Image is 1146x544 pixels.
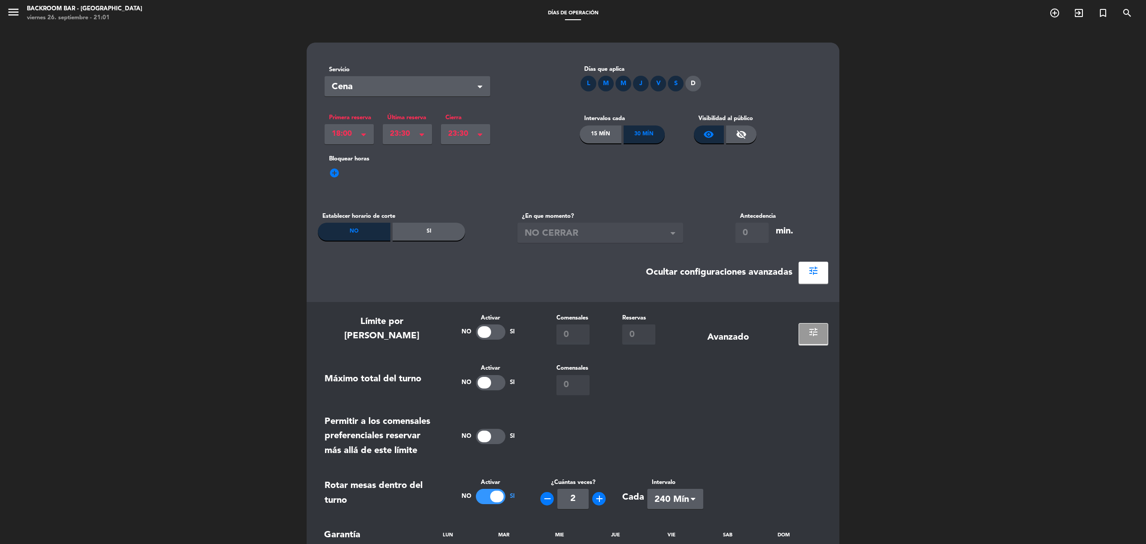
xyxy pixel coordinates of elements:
i: turned_in_not [1098,8,1108,18]
label: Reservas [622,313,655,323]
div: Si [393,223,465,241]
i: add [594,493,605,504]
button: add [592,492,606,505]
div: M [598,76,614,91]
div: Ocultar configuraciones avanzadas [646,265,792,280]
label: Comensales [556,313,590,323]
i: remove [542,493,553,504]
input: 0 [622,324,655,345]
span: 18:00 [332,128,359,140]
div: VIE [654,532,689,538]
div: JUE [598,532,633,538]
div: Días que aplica [580,65,821,74]
div: Cada [622,490,644,505]
span: visibility_off [736,129,747,140]
label: ¿En que momento? [517,212,683,221]
i: exit_to_app [1073,8,1084,18]
div: D [685,76,701,91]
div: L [581,76,596,91]
label: Visibilidad al público [694,114,822,123]
div: MAR [486,532,522,538]
div: Máximo total del turno [325,372,421,387]
div: MIE [542,532,577,538]
div: Rotar mesas dentro del turno [325,479,439,508]
span: add_circle [329,168,340,178]
span: 23:30 [448,128,476,140]
i: search [1122,8,1133,18]
span: 23:30 [390,128,418,140]
div: Avanzado [707,330,749,345]
span: visibility [703,129,714,140]
div: M [616,76,631,91]
button: remove [540,492,554,505]
label: Activar [452,363,524,373]
label: Intervalo [647,478,703,487]
label: Servicio [325,65,490,74]
label: Cierra [441,113,490,122]
label: Última reserva [383,113,432,122]
div: min. [776,224,793,239]
div: 15 Mín [580,125,621,143]
button: tune [799,323,828,345]
i: menu [7,5,20,19]
div: V [650,76,666,91]
input: 0 [735,223,769,243]
div: 30 Mín [624,125,665,143]
label: Activar [452,313,524,323]
label: ¿Cuántas veces? [551,478,595,487]
label: Intervalos cada [580,114,694,123]
div: Límite por [PERSON_NAME] [325,315,439,344]
span: tune [808,327,819,337]
label: Establecer horario de corte [318,212,465,221]
div: LUN [430,532,466,538]
span: 240 Mín [654,492,689,507]
div: S [668,76,684,91]
div: viernes 26. septiembre - 21:01 [27,13,142,22]
input: 0 [556,375,590,395]
button: tune [799,262,828,283]
button: menu [7,5,20,22]
input: 0 [556,324,590,345]
div: DOM [765,532,801,538]
label: Primera reserva [325,113,374,122]
label: Bloquear horas [325,154,821,164]
label: Activar [452,478,524,487]
div: Backroom Bar - [GEOGRAPHIC_DATA] [27,4,142,13]
div: Permitir a los comensales preferenciales reservar más allá de este límite [325,414,439,458]
span: NO CERRAR [525,226,669,241]
div: Garantía [318,528,403,543]
div: J [633,76,649,91]
label: Comensales [556,363,590,373]
div: SAB [710,532,745,538]
span: Cena [332,80,476,95]
span: tune [808,265,819,276]
span: Días de Operación [543,11,603,16]
label: Antecedencia [735,212,776,221]
i: add_circle_outline [1049,8,1060,18]
div: No [318,223,390,241]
